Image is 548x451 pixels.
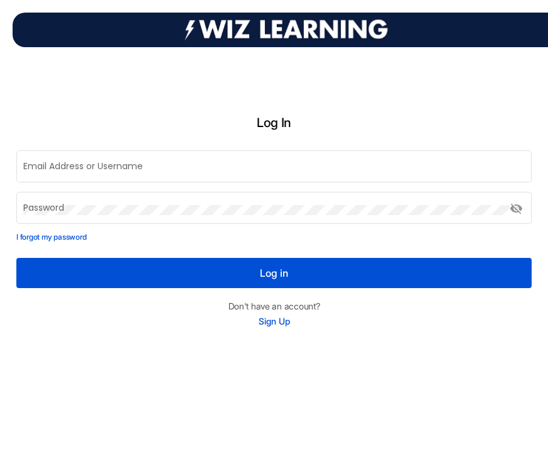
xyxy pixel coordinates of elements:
mat-icon: visibility_off [510,201,525,216]
p: Don't have an account? [228,299,320,313]
button: Log in [16,258,532,288]
a: Sign Up [259,316,290,326]
img: footer logo [181,13,393,47]
p: I forgot my password [16,231,532,243]
h2: Log In [16,114,532,131]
